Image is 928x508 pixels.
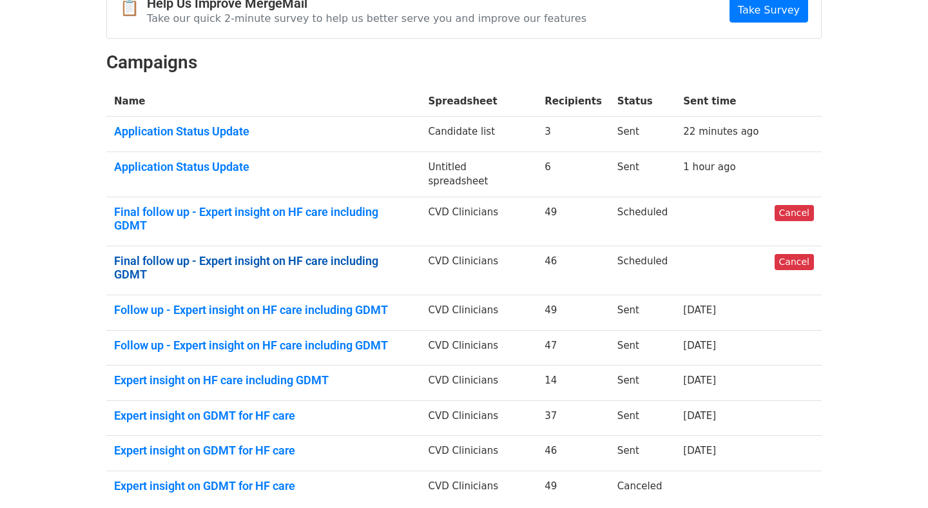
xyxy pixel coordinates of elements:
[610,295,675,331] td: Sent
[537,246,610,295] td: 46
[147,12,586,25] p: Take our quick 2-minute survey to help us better serve you and improve our features
[537,151,610,197] td: 6
[683,445,716,456] a: [DATE]
[683,375,716,386] a: [DATE]
[610,246,675,295] td: Scheduled
[537,86,610,117] th: Recipients
[106,52,822,73] h2: Campaigns
[421,197,537,246] td: CVD Clinicians
[421,400,537,436] td: CVD Clinicians
[421,295,537,331] td: CVD Clinicians
[610,366,675,401] td: Sent
[537,400,610,436] td: 37
[610,197,675,246] td: Scheduled
[610,471,675,506] td: Canceled
[537,366,610,401] td: 14
[421,471,537,506] td: CVD Clinicians
[421,330,537,366] td: CVD Clinicians
[114,160,413,174] a: Application Status Update
[114,124,413,139] a: Application Status Update
[775,205,814,221] a: Cancel
[114,303,413,317] a: Follow up - Expert insight on HF care including GDMT
[114,205,413,233] a: Final follow up - Expert insight on HF care including GDMT
[775,254,814,270] a: Cancel
[114,373,413,387] a: Expert insight on HF care including GDMT
[537,295,610,331] td: 49
[421,151,537,197] td: Untitled spreadsheet
[114,409,413,423] a: Expert insight on GDMT for HF care
[610,86,675,117] th: Status
[675,86,766,117] th: Sent time
[537,330,610,366] td: 47
[610,117,675,152] td: Sent
[683,304,716,316] a: [DATE]
[421,436,537,471] td: CVD Clinicians
[537,436,610,471] td: 46
[683,410,716,422] a: [DATE]
[537,117,610,152] td: 3
[864,446,928,508] iframe: Chat Widget
[421,86,537,117] th: Spreadsheet
[114,338,413,353] a: Follow up - Expert insight on HF care including GDMT
[537,471,610,506] td: 49
[610,400,675,436] td: Sent
[421,366,537,401] td: CVD Clinicians
[683,126,759,137] a: 22 minutes ago
[537,197,610,246] td: 49
[610,436,675,471] td: Sent
[683,161,735,173] a: 1 hour ago
[610,151,675,197] td: Sent
[421,117,537,152] td: Candidate list
[106,86,421,117] th: Name
[114,479,413,493] a: Expert insight on GDMT for HF care
[683,340,716,351] a: [DATE]
[421,246,537,295] td: CVD Clinicians
[610,330,675,366] td: Sent
[114,254,413,282] a: Final follow up - Expert insight on HF care including GDMT
[114,444,413,458] a: Expert insight on GDMT for HF care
